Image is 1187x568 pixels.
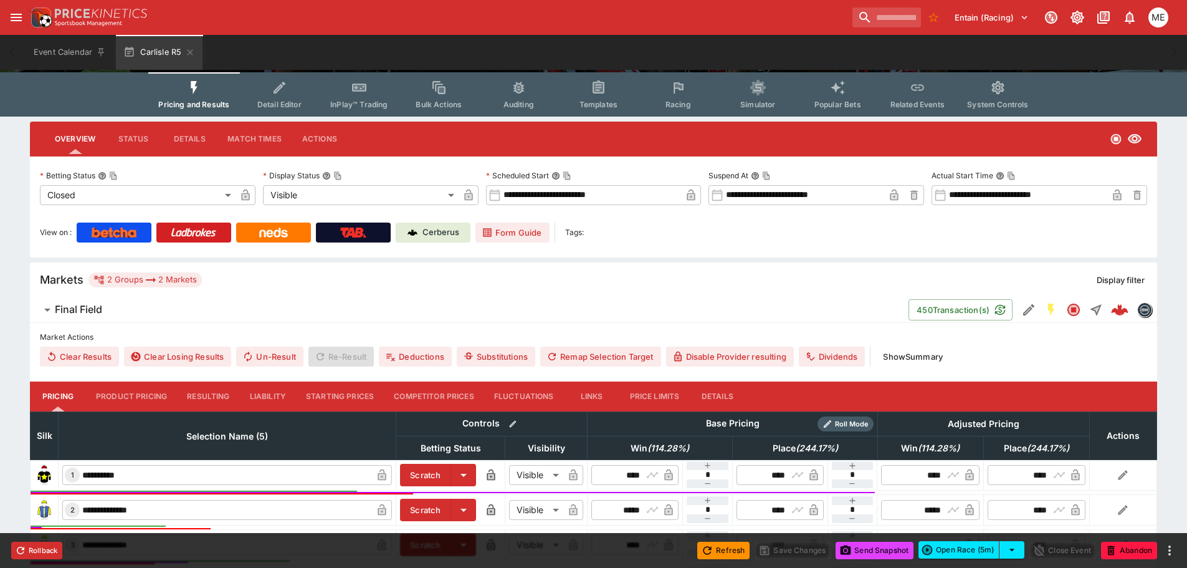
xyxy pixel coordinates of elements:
[171,228,216,238] img: Ladbrokes
[551,171,560,180] button: Scheduled StartCopy To Clipboard
[751,171,760,180] button: Suspend AtCopy To Clipboard
[1111,301,1128,319] img: logo-cerberus--red.svg
[1040,6,1062,29] button: Connected to PK
[875,347,950,367] button: ShowSummary
[1018,299,1040,321] button: Edit Detail
[263,185,459,205] div: Visible
[503,100,534,109] span: Auditing
[666,347,794,367] button: Disable Provider resulting
[620,382,690,412] button: Price Limits
[1137,302,1152,317] div: betmakers
[55,303,102,316] h6: Final Field
[579,100,617,109] span: Templates
[1118,6,1141,29] button: Notifications
[1145,4,1172,31] button: Matt Easter
[34,500,54,520] img: runner 2
[40,272,83,287] h5: Markets
[1127,132,1142,147] svg: Visible
[322,171,331,180] button: Display StatusCopy To Clipboard
[990,441,1083,456] span: Place(244.17%)
[563,171,571,180] button: Copy To Clipboard
[830,419,874,430] span: Roll Mode
[918,541,999,559] button: Open Race (5m)
[40,185,236,205] div: Closed
[40,328,1147,347] label: Market Actions
[68,506,77,514] span: 2
[836,542,913,559] button: Send Snapshot
[814,100,861,109] span: Popular Bets
[486,170,549,181] p: Scheduled Start
[263,170,320,181] p: Display Status
[947,7,1036,27] button: Select Tenant
[1089,270,1152,290] button: Display filter
[1107,297,1132,322] a: aeb52d60-b2f8-4543-9725-46873f55d2d4
[308,347,374,367] span: Re-Result
[1027,441,1069,456] em: ( 244.17 %)
[1111,301,1128,319] div: aeb52d60-b2f8-4543-9725-46873f55d2d4
[1085,299,1107,321] button: Straight
[908,299,1013,320] button: 450Transaction(s)
[457,347,535,367] button: Substitutions
[540,347,661,367] button: Remap Selection Target
[665,100,691,109] span: Racing
[55,9,147,18] img: PriceKinetics
[259,228,287,238] img: Neds
[11,542,62,559] button: Rollback
[27,5,52,30] img: PriceKinetics Logo
[1089,412,1156,460] th: Actions
[400,499,451,521] button: Scratch
[217,124,292,154] button: Match Times
[799,347,865,367] button: Dividends
[689,382,745,412] button: Details
[296,382,384,412] button: Starting Prices
[818,416,874,431] div: Show/hide Price Roll mode configuration.
[379,347,452,367] button: Deductions
[617,441,703,456] span: Win(114.28%)
[708,170,748,181] p: Suspend At
[890,100,945,109] span: Related Events
[177,382,239,412] button: Resulting
[92,228,136,238] img: Betcha
[1101,542,1157,559] button: Abandon
[384,382,484,412] button: Competitor Prices
[330,100,388,109] span: InPlay™ Trading
[408,228,417,238] img: Cerberus
[967,100,1028,109] span: System Controls
[887,441,973,456] span: Win(114.28%)
[93,272,197,287] div: 2 Groups 2 Markets
[40,223,72,243] label: View on :
[31,412,59,460] th: Silk
[236,347,303,367] span: Un-Result
[340,228,366,238] img: TabNZ
[505,416,521,432] button: Bulk edit
[173,429,282,444] span: Selection Name (5)
[475,223,550,243] a: Form Guide
[416,100,462,109] span: Bulk Actions
[34,465,54,485] img: runner 1
[55,21,122,26] img: Sportsbook Management
[422,226,459,239] p: Cerberus
[116,35,203,70] button: Carlisle R5
[1062,299,1085,321] button: Closed
[1066,302,1081,317] svg: Closed
[999,541,1024,559] button: select merge strategy
[1040,299,1062,321] button: SGM Enabled
[932,170,993,181] p: Actual Start Time
[1162,543,1177,558] button: more
[5,6,27,29] button: open drawer
[697,542,750,559] button: Refresh
[240,382,296,412] button: Liability
[852,7,921,27] input: search
[400,464,451,486] button: Scratch
[923,7,943,27] button: No Bookmarks
[740,100,775,109] span: Simulator
[161,124,217,154] button: Details
[396,412,588,436] th: Controls
[86,382,177,412] button: Product Pricing
[407,441,495,456] span: Betting Status
[292,124,348,154] button: Actions
[98,171,107,180] button: Betting StatusCopy To Clipboard
[396,223,470,243] a: Cerberus
[69,471,77,479] span: 1
[45,124,105,154] button: Overview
